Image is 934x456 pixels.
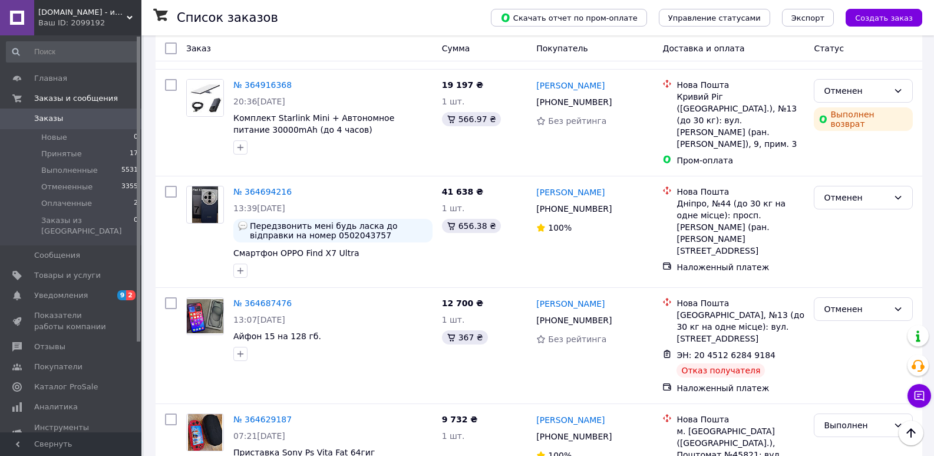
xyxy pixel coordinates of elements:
span: Передзвонить мені будь ласка до відправки на номер 0502043757 [250,221,428,240]
span: Заказы и сообщения [34,93,118,104]
div: Наложенный платеж [676,382,804,394]
span: Заказы [34,113,63,124]
span: Аналитика [34,402,78,412]
span: Инструменты вебмастера и SEO [34,422,109,444]
span: 13:39[DATE] [233,204,285,213]
a: № 364916368 [233,80,292,90]
span: 07:21[DATE] [233,431,285,441]
a: [PERSON_NAME] [536,298,605,310]
div: 566.97 ₴ [442,112,501,126]
span: 9 [117,290,127,300]
button: Чат с покупателем [907,384,931,408]
span: 1 шт. [442,204,465,213]
div: Отказ получателя [676,363,765,378]
span: 19 197 ₴ [442,80,484,90]
div: Нова Пошта [676,414,804,425]
span: Каталог ProSale [34,382,98,392]
span: 0 [134,132,138,143]
a: Фото товару [186,79,224,117]
span: Товары и услуги [34,270,101,281]
a: Фото товару [186,186,224,224]
a: № 364629187 [233,415,292,424]
span: Покупатель [536,44,588,53]
img: Фото товару [188,414,222,451]
span: Экспорт [791,14,824,22]
div: Наложенный платеж [676,261,804,273]
span: Уведомления [34,290,88,301]
img: Фото товару [187,299,223,334]
span: 5531 [121,165,138,176]
a: Комплект Starlink Mini + Автономное питание 30000mAh (до 4 часов) [233,113,394,134]
div: Кривий Ріг ([GEOGRAPHIC_DATA].), №13 (до 30 кг): вул. [PERSON_NAME] (ран. [PERSON_NAME]), 9, прим. 3 [676,91,804,150]
span: Доставка и оплата [662,44,744,53]
span: 9 732 ₴ [442,415,478,424]
div: Нова Пошта [676,186,804,198]
span: Заказ [186,44,211,53]
span: 0 [134,215,138,237]
span: [PHONE_NUMBER] [536,204,612,214]
span: Выполненные [41,165,98,176]
span: 2 [134,198,138,209]
a: [PERSON_NAME] [536,414,605,426]
div: Пром-оплата [676,155,804,166]
span: [PHONE_NUMBER] [536,97,612,107]
div: [GEOGRAPHIC_DATA], №13 (до 30 кг на одне місце): вул. [STREET_ADDRESS] [676,309,804,345]
span: Принятые [41,149,82,159]
span: Persona.net.ua - интернет магазин электроники и аксессуаров [38,7,127,18]
span: 100% [548,223,572,232]
span: Без рейтинга [548,116,606,126]
input: Поиск [6,41,139,63]
div: Отменен [824,84,889,97]
span: Показатели работы компании [34,310,109,332]
div: Ваш ID: 2099192 [38,18,141,28]
span: [PHONE_NUMBER] [536,432,612,441]
span: Отмененные [41,182,93,192]
a: № 364694216 [233,187,292,196]
a: [PERSON_NAME] [536,186,605,198]
span: Заказы из [GEOGRAPHIC_DATA] [41,215,134,237]
a: Фото товару [186,414,224,451]
a: Фото товару [186,297,224,335]
span: Статус [814,44,844,53]
a: Айфон 15 на 128 гб. [233,332,321,341]
span: 1 шт. [442,315,465,324]
span: ЭН: 20 4512 6284 9184 [676,350,775,360]
span: Новые [41,132,67,143]
a: № 364687476 [233,298,292,308]
span: 12 700 ₴ [442,298,484,308]
span: Создать заказ [855,14,913,22]
h1: Список заказов [177,11,278,25]
span: [PHONE_NUMBER] [536,316,612,325]
div: Выполнен возврат [814,107,913,131]
span: Оплаченные [41,198,92,209]
span: 13:07[DATE] [233,315,285,324]
span: Сумма [442,44,470,53]
span: 17 [130,149,138,159]
span: Управление статусами [668,14,761,22]
span: 2 [126,290,136,300]
span: Сообщения [34,250,80,261]
div: Отменен [824,303,889,316]
span: Скачать отчет по пром-оплате [500,12,638,23]
div: 367 ₴ [442,330,488,345]
span: 41 638 ₴ [442,187,484,196]
span: 1 шт. [442,431,465,441]
span: 3355 [121,182,138,192]
div: Отменен [824,191,889,204]
img: Фото товару [187,80,223,116]
button: Наверх [899,421,923,445]
span: Отзывы [34,342,65,352]
img: :speech_balloon: [238,221,247,231]
button: Экспорт [782,9,834,27]
div: Нова Пошта [676,79,804,91]
span: 20:36[DATE] [233,97,285,106]
a: [PERSON_NAME] [536,80,605,91]
button: Создать заказ [846,9,922,27]
div: Выполнен [824,419,889,432]
span: Главная [34,73,67,84]
a: Смартфон OPPO Find X7 Ultra [233,248,359,258]
span: Покупатели [34,362,82,372]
